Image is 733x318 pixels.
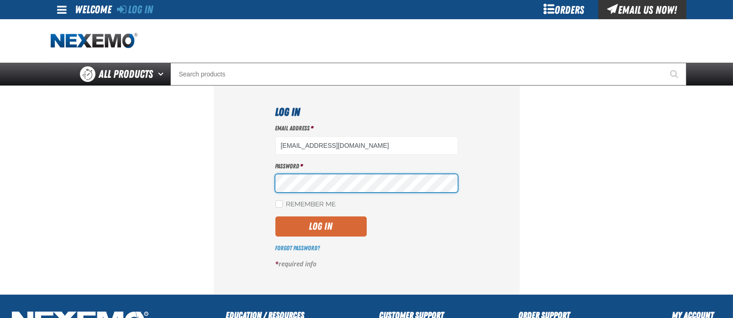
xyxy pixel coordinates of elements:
[99,66,153,82] span: All Products
[275,104,458,120] h1: Log In
[275,260,458,269] p: required info
[155,63,170,86] button: Open All Products pages
[275,124,458,133] label: Email Address
[51,33,137,49] img: Nexemo logo
[51,33,137,49] a: Home
[664,63,686,86] button: Start Searching
[117,3,153,16] a: Log In
[170,63,686,86] input: Search
[275,200,336,209] label: Remember Me
[275,200,283,208] input: Remember Me
[275,216,367,237] button: Log In
[275,162,458,171] label: Password
[275,244,320,252] a: Forgot Password?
